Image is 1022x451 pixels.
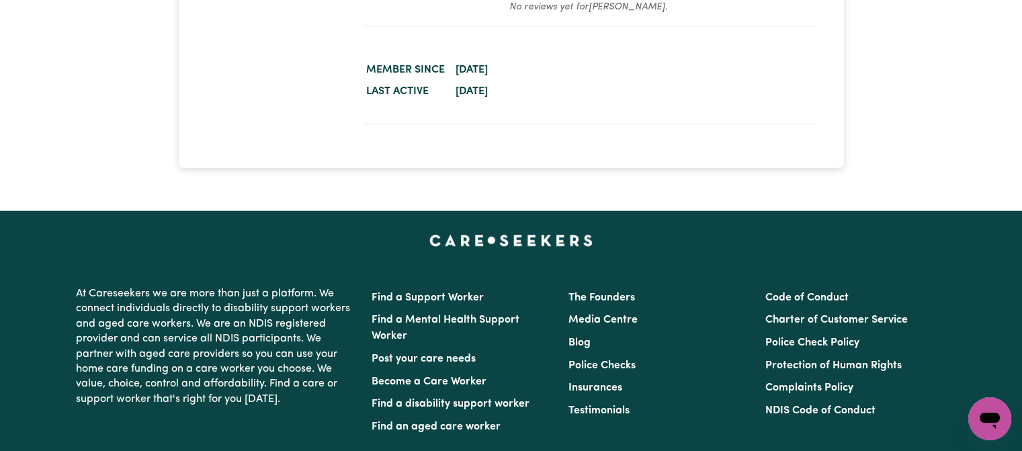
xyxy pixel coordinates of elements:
[364,81,448,102] dt: Last active
[568,292,635,303] a: The Founders
[429,235,593,246] a: Careseekers home page
[568,337,591,348] a: Blog
[372,292,484,303] a: Find a Support Worker
[568,405,630,416] a: Testimonials
[765,360,902,371] a: Protection of Human Rights
[76,281,355,412] p: At Careseekers we are more than just a platform. We connect individuals directly to disability su...
[765,315,908,325] a: Charter of Customer Service
[364,59,448,81] dt: Member since
[568,382,622,393] a: Insurances
[509,2,668,12] em: No reviews yet for [PERSON_NAME] .
[765,337,859,348] a: Police Check Policy
[372,354,476,364] a: Post your care needs
[372,315,519,341] a: Find a Mental Health Support Worker
[568,360,636,371] a: Police Checks
[765,292,849,303] a: Code of Conduct
[372,399,529,409] a: Find a disability support worker
[765,382,853,393] a: Complaints Policy
[456,65,488,75] time: [DATE]
[968,397,1011,440] iframe: Button to launch messaging window
[568,315,638,325] a: Media Centre
[765,405,876,416] a: NDIS Code of Conduct
[456,86,488,97] time: [DATE]
[372,376,486,387] a: Become a Care Worker
[372,421,501,432] a: Find an aged care worker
